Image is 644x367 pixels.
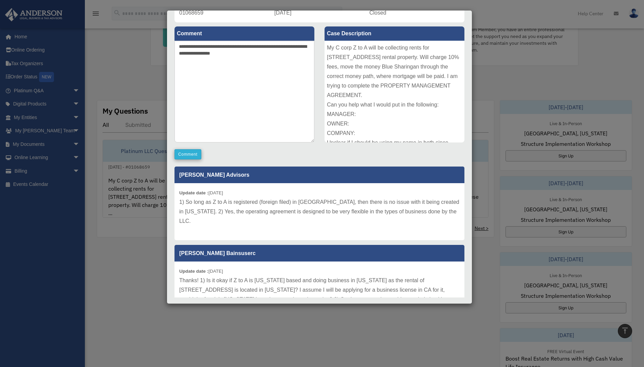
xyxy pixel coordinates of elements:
[325,41,464,142] div: My C corp Z to A will be collecting rents for [STREET_ADDRESS] rental property. Will charge 10% f...
[369,10,386,16] span: Closed
[179,269,208,274] b: Update date :
[179,10,203,16] span: 01068659
[179,269,223,274] small: [DATE]
[325,26,464,41] label: Case Description
[179,276,460,314] p: Thanks! 1) Is it okay if Z to A is [US_STATE] based and doing business in [US_STATE] as the renta...
[179,190,208,195] b: Update date :
[179,197,460,226] p: 1) So long as Z to A is registered (foreign filed) in [GEOGRAPHIC_DATA], then there is no issue w...
[174,26,314,41] label: Comment
[179,190,223,195] small: [DATE]
[174,149,201,159] button: Comment
[174,245,464,262] p: [PERSON_NAME] Bainsuserc
[274,10,291,16] span: [DATE]
[174,167,464,183] p: [PERSON_NAME] Advisors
